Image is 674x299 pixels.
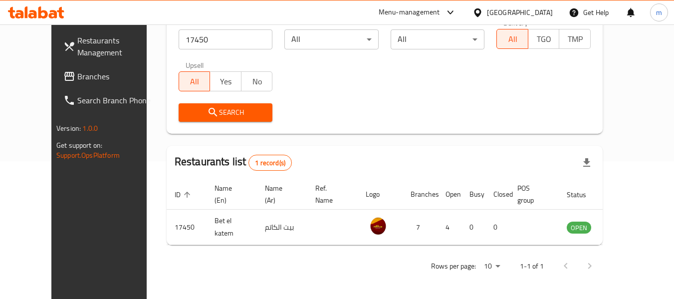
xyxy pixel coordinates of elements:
div: Menu-management [379,6,440,18]
span: No [245,74,269,89]
td: بيت الكاتم [257,210,307,245]
td: Bet el katem [207,210,257,245]
button: No [241,71,273,91]
span: OPEN [567,222,591,234]
div: All [284,29,379,49]
span: Get support on: [56,139,102,152]
span: ID [175,189,194,201]
table: enhanced table [167,179,646,245]
th: Logo [358,179,403,210]
th: Busy [461,179,485,210]
p: Rows per page: [431,260,476,273]
span: TGO [532,32,556,46]
label: Upsell [186,61,204,68]
button: TMP [559,29,591,49]
div: All [391,29,485,49]
span: All [501,32,524,46]
td: 7 [403,210,438,245]
th: Branches [403,179,438,210]
p: 1-1 of 1 [520,260,544,273]
a: Search Branch Phone [55,88,164,112]
div: Export file [575,151,599,175]
button: All [496,29,528,49]
button: All [179,71,211,91]
td: 4 [438,210,461,245]
span: Search Branch Phone [77,94,156,106]
span: m [656,7,662,18]
th: Closed [485,179,509,210]
span: TMP [563,32,587,46]
span: 1 record(s) [249,158,291,168]
div: [GEOGRAPHIC_DATA] [487,7,553,18]
img: Bet el katem [366,213,391,238]
th: Open [438,179,461,210]
div: Rows per page: [480,259,504,274]
button: TGO [528,29,560,49]
span: Status [567,189,599,201]
a: Support.OpsPlatform [56,149,120,162]
td: 0 [485,210,509,245]
td: 17450 [167,210,207,245]
td: 0 [461,210,485,245]
input: Search for restaurant name or ID.. [179,29,273,49]
a: Restaurants Management [55,28,164,64]
button: Search [179,103,273,122]
span: All [183,74,207,89]
span: Branches [77,70,156,82]
span: 1.0.0 [82,122,98,135]
span: Yes [214,74,237,89]
span: Version: [56,122,81,135]
span: Name (En) [215,182,245,206]
a: Branches [55,64,164,88]
span: Ref. Name [315,182,346,206]
span: Search [187,106,265,119]
span: Restaurants Management [77,34,156,58]
span: Name (Ar) [265,182,295,206]
button: Yes [210,71,241,91]
h2: Restaurants list [175,154,292,171]
span: POS group [517,182,547,206]
label: Delivery [503,19,528,26]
